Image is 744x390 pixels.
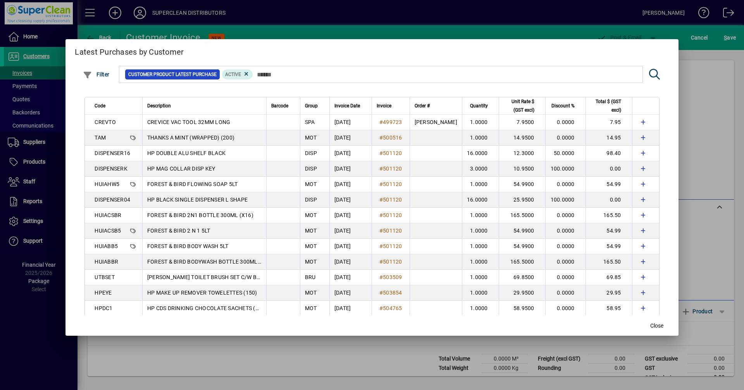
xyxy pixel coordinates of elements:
[383,243,402,249] span: 501120
[222,69,253,79] mat-chip: Product Activation Status: Active
[329,192,372,208] td: [DATE]
[545,177,586,192] td: 0.0000
[329,208,372,223] td: [DATE]
[586,301,632,316] td: 58.95
[379,243,383,249] span: #
[95,102,138,110] div: Code
[379,150,383,156] span: #
[586,270,632,285] td: 69.85
[545,301,586,316] td: 0.0000
[95,197,130,203] span: DISPENSER04
[147,102,262,110] div: Description
[305,197,317,203] span: DISP
[462,130,499,146] td: 1.0000
[650,322,663,330] span: Close
[499,161,545,177] td: 10.9500
[383,212,402,218] span: 501120
[383,305,402,311] span: 504765
[383,290,402,296] span: 503854
[271,102,295,110] div: Barcode
[305,228,317,234] span: MOT
[383,228,402,234] span: 501120
[128,71,217,78] span: Customer Product Latest Purchase
[95,290,112,296] span: HPEYE
[377,102,391,110] span: Invoice
[305,119,315,125] span: SPA
[462,301,499,316] td: 1.0000
[545,130,586,146] td: 0.0000
[147,290,257,296] span: HP MAKE UP REMOVER TOWELETTES (150)
[383,150,402,156] span: 501120
[545,208,586,223] td: 0.0000
[462,239,499,254] td: 1.0000
[499,254,545,270] td: 165.5000
[305,259,317,265] span: MOT
[329,285,372,301] td: [DATE]
[329,130,372,146] td: [DATE]
[377,195,405,204] a: #501120
[383,119,402,125] span: 499723
[644,319,669,333] button: Close
[586,130,632,146] td: 14.95
[95,228,121,234] span: HUIACSB5
[545,285,586,301] td: 0.0000
[377,149,405,157] a: #501120
[545,270,586,285] td: 0.0000
[147,135,234,141] span: THANKS A MINT (WRAPPED) (200)
[377,118,405,126] a: #499723
[504,97,541,114] div: Unit Rate $ (GST excl)
[462,285,499,301] td: 1.0000
[95,243,118,249] span: HUIABB5
[462,192,499,208] td: 16.0000
[379,259,383,265] span: #
[377,288,405,297] a: #503854
[305,305,317,311] span: MOT
[379,228,383,234] span: #
[377,242,405,250] a: #501120
[586,208,632,223] td: 165.50
[586,161,632,177] td: 0.00
[329,161,372,177] td: [DATE]
[334,102,367,110] div: Invoice Date
[379,181,383,187] span: #
[586,146,632,161] td: 98.40
[499,115,545,130] td: 7.9500
[499,177,545,192] td: 54.9900
[586,177,632,192] td: 54.99
[499,146,545,161] td: 12.3000
[147,150,226,156] span: HP DOUBLE ALU SHELF BLACK
[147,181,238,187] span: FOREST & BIRD FLOWING SOAP 5LT
[586,254,632,270] td: 165.50
[410,115,462,130] td: [PERSON_NAME]
[586,239,632,254] td: 54.99
[83,71,110,78] span: Filter
[591,97,621,114] span: Total $ (GST excl)
[95,305,112,311] span: HPDC1
[379,212,383,218] span: #
[379,119,383,125] span: #
[305,274,316,280] span: BRU
[499,208,545,223] td: 165.5000
[462,177,499,192] td: 1.0000
[383,135,402,141] span: 500516
[377,164,405,173] a: #501120
[499,270,545,285] td: 69.8500
[499,285,545,301] td: 29.9500
[147,119,231,125] span: CREVICE VAC TOOL 32MM LONG
[462,254,499,270] td: 1.0000
[225,72,241,77] span: Active
[377,180,405,188] a: #501120
[586,115,632,130] td: 7.95
[415,102,430,110] span: Order #
[504,97,534,114] span: Unit Rate $ (GST excl)
[545,239,586,254] td: 0.0000
[95,166,127,172] span: DISPENSERK
[545,254,586,270] td: 0.0000
[95,274,115,280] span: UTBSET
[499,301,545,316] td: 58.9500
[95,181,119,187] span: HUIAHW5
[377,133,405,142] a: #500516
[415,102,457,110] div: Order #
[379,305,383,311] span: #
[147,228,210,234] span: FOREST & BIRD 2 N 1 5LT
